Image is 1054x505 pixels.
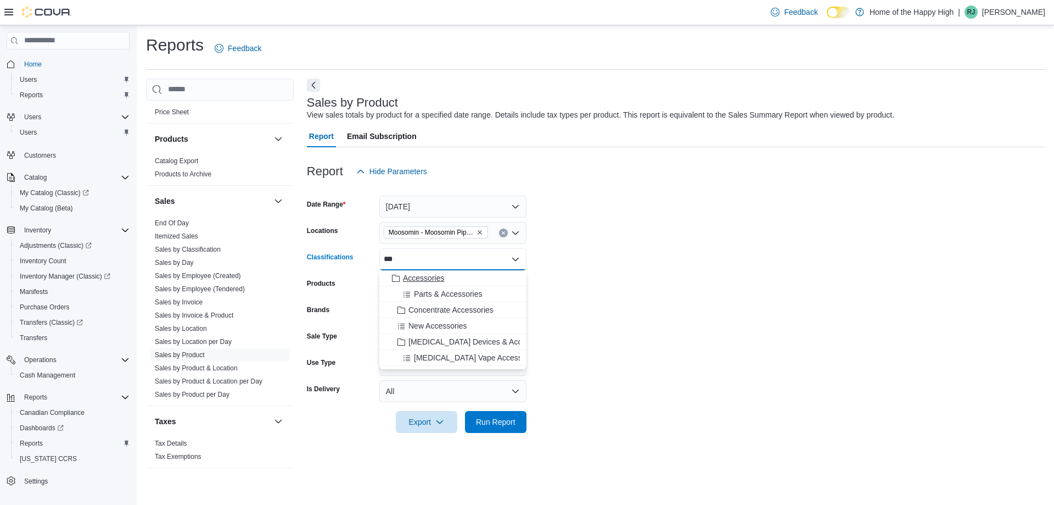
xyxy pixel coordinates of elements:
span: Reports [15,88,130,102]
span: Sales by Employee (Created) [155,271,241,280]
div: Products [146,154,294,185]
span: New Accessories [408,320,467,331]
a: Cash Management [15,369,80,382]
span: Inventory Count [15,254,130,268]
span: Sales by Employee (Tendered) [155,285,245,293]
button: Inventory [2,223,134,238]
span: Export [402,411,451,433]
span: Reports [20,391,130,404]
p: [PERSON_NAME] [982,5,1045,19]
span: Transfers (Classic) [20,318,83,327]
a: Reports [15,437,47,450]
button: Clear input [499,229,508,237]
button: Users [20,110,46,124]
button: Hide Parameters [352,160,431,182]
button: [US_STATE] CCRS [11,451,134,467]
span: Purchase Orders [15,301,130,314]
span: Feedback [228,43,261,54]
button: Accessories [379,270,526,286]
span: Transfers [20,334,47,342]
div: Choose from the following options [379,270,526,366]
a: Price Sheet [155,108,189,116]
button: Transfers [11,330,134,346]
span: Users [20,110,130,124]
nav: Complex example [7,52,130,501]
a: Transfers (Classic) [15,316,87,329]
button: Home [2,56,134,72]
span: Manifests [20,287,48,296]
button: Manifests [11,284,134,299]
span: Dashboards [20,424,64,432]
button: Operations [20,353,61,367]
a: Catalog Export [155,157,198,165]
button: Products [272,132,285,146]
a: My Catalog (Classic) [15,186,93,199]
a: My Catalog (Classic) [11,185,134,201]
a: Dashboards [11,420,134,436]
span: My Catalog (Classic) [15,186,130,199]
span: Sales by Invoice [155,298,203,307]
span: Accessories [403,273,444,284]
a: Transfers [15,331,52,345]
span: Cash Management [15,369,130,382]
button: Users [2,109,134,125]
button: Run Report [465,411,526,433]
button: My Catalog (Beta) [11,201,134,216]
a: Sales by Product [155,351,205,359]
button: Reports [11,436,134,451]
span: Users [15,126,130,139]
span: Settings [24,477,48,486]
a: My Catalog (Beta) [15,202,77,215]
span: Dashboards [15,421,130,435]
span: Users [24,113,41,121]
span: Settings [20,474,130,488]
p: Home of the Happy High [870,5,954,19]
label: Sale Type [307,332,337,341]
span: Home [24,60,42,69]
button: Export [396,411,457,433]
span: Customers [24,151,56,160]
span: Transfers (Classic) [15,316,130,329]
h1: Reports [146,34,204,56]
span: My Catalog (Beta) [15,202,130,215]
a: Settings [20,475,52,488]
span: Inventory Manager (Classic) [20,272,110,281]
label: Products [307,279,335,288]
span: Reports [20,91,43,99]
button: New Accessories [379,318,526,334]
span: Hide Parameters [369,166,427,177]
span: Sales by Product [155,351,205,359]
span: Purchase Orders [20,303,70,312]
a: Inventory Manager (Classic) [15,270,115,283]
span: Sales by Classification [155,245,221,254]
span: Sales by Product & Location [155,364,238,373]
button: Reports [2,390,134,405]
button: Operations [2,352,134,368]
a: Sales by Employee (Created) [155,272,241,280]
button: Open list of options [511,229,520,237]
span: Feedback [784,7,817,18]
a: Sales by Location per Day [155,338,232,346]
p: | [958,5,960,19]
span: Users [15,73,130,86]
span: Sales by Product per Day [155,390,229,399]
span: Users [20,75,37,84]
button: Products [155,134,270,145]
label: Brands [307,306,329,314]
span: Parts & Accessories [414,288,483,299]
a: Tax Exemptions [155,453,201,460]
span: Manifests [15,285,130,298]
span: Inventory Count [20,257,66,265]
h3: Taxes [155,416,176,427]
span: Canadian Compliance [20,408,85,417]
a: Sales by Location [155,325,207,332]
button: Sales [272,195,285,208]
span: Inventory Manager (Classic) [15,270,130,283]
span: Operations [24,356,57,364]
a: Inventory Count [15,254,71,268]
a: Sales by Invoice & Product [155,312,233,319]
a: End Of Day [155,219,189,227]
input: Dark Mode [827,7,850,18]
button: Close list of options [511,255,520,264]
span: Tax Details [155,439,187,448]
